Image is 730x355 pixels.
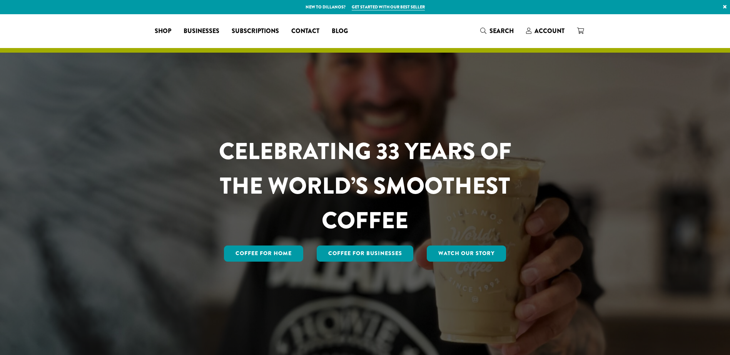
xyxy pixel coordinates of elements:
a: Watch Our Story [427,246,506,262]
a: Coffee for Home [224,246,303,262]
a: Search [474,25,520,37]
span: Search [489,27,514,35]
span: Businesses [184,27,219,36]
span: Subscriptions [232,27,279,36]
a: Shop [149,25,177,37]
a: Get started with our best seller [352,4,425,10]
h1: CELEBRATING 33 YEARS OF THE WORLD’S SMOOTHEST COFFEE [196,134,534,238]
a: Coffee For Businesses [317,246,414,262]
span: Shop [155,27,171,36]
span: Contact [291,27,319,36]
span: Blog [332,27,348,36]
span: Account [535,27,565,35]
